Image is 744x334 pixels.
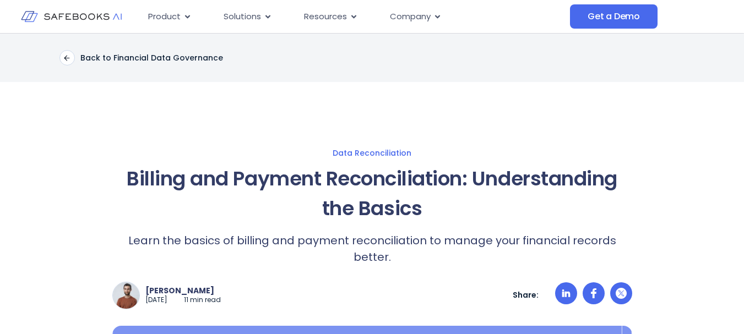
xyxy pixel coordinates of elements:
[113,282,139,309] img: a man with a beard and a brown sweater
[145,295,167,305] p: [DATE]
[139,6,570,28] div: Menu Toggle
[139,6,570,28] nav: Menu
[513,290,539,300] p: Share:
[304,10,347,23] span: Resources
[184,295,221,305] p: 11 min read
[588,11,640,22] span: Get a Demo
[59,50,223,65] a: Back to Financial Data Governance
[145,286,221,295] p: [PERSON_NAME]
[112,232,632,265] p: Learn the basics of billing and payment reconciliation to manage your financial records better.
[112,164,632,223] h1: Billing and Payment Reconciliation: Understanding the Basics
[570,4,658,29] a: Get a Demo
[148,10,181,23] span: Product
[11,148,733,158] a: Data Reconciliation
[390,10,431,23] span: Company
[224,10,261,23] span: Solutions
[80,53,223,63] p: Back to Financial Data Governance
